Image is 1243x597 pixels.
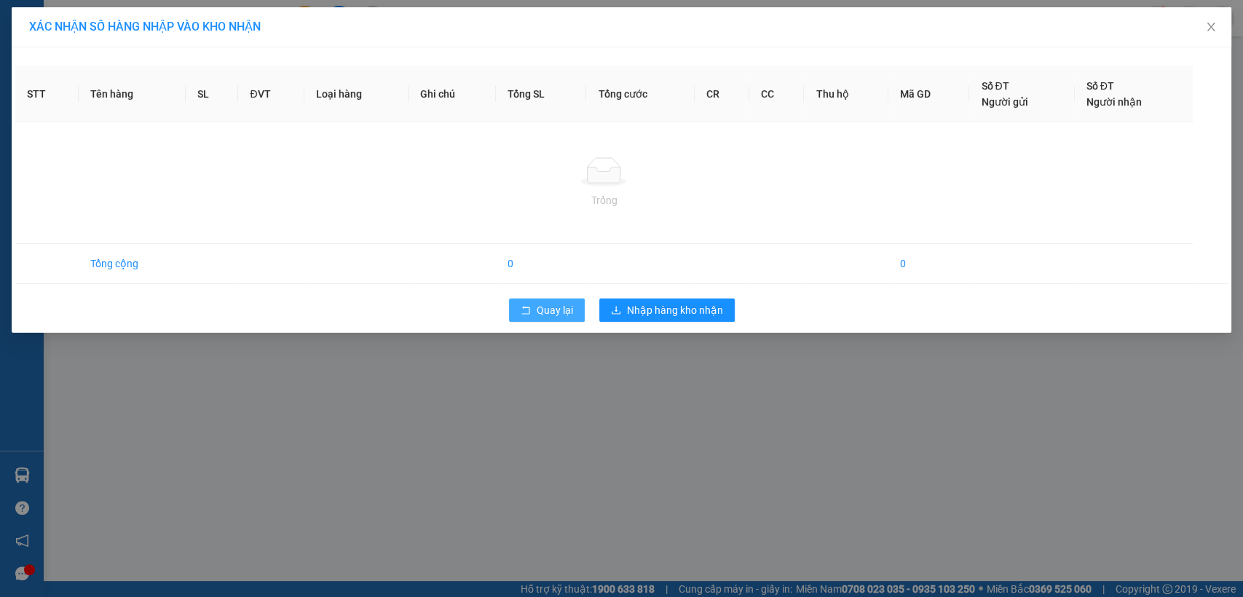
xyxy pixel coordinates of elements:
span: rollback [521,305,531,317]
span: Người gửi [981,96,1027,108]
th: Tổng SL [496,66,587,122]
td: Tổng cộng [79,244,186,284]
th: Tổng cước [586,66,695,122]
span: Số ĐT [981,80,1009,92]
img: logo [5,52,8,126]
th: ĐVT [238,66,304,122]
th: Tên hàng [79,66,186,122]
span: Người nhận [1086,96,1142,108]
th: Ghi chú [409,66,496,122]
th: CR [695,66,749,122]
th: Loại hàng [304,66,409,122]
span: Quay lại [537,302,573,318]
span: Số ĐT [1086,80,1114,92]
th: STT [15,66,79,122]
td: 0 [888,244,969,284]
th: CC [749,66,804,122]
th: SL [186,66,238,122]
span: 63TQT1508250278 [137,98,247,113]
td: 0 [496,244,587,284]
strong: CÔNG TY TNHH DỊCH VỤ DU LỊCH THỜI ĐẠI [13,12,131,59]
button: downloadNhập hàng kho nhận [599,298,735,322]
span: close [1205,21,1217,33]
span: download [611,305,621,317]
button: Close [1191,7,1231,48]
span: Nhập hàng kho nhận [627,302,723,318]
span: XÁC NHẬN SỐ HÀNG NHẬP VÀO KHO NHẬN [29,20,261,33]
th: Thu hộ [804,66,888,122]
span: Chuyển phát nhanh: [GEOGRAPHIC_DATA] - [GEOGRAPHIC_DATA] [9,63,135,114]
th: Mã GD [888,66,969,122]
button: rollbackQuay lại [509,298,585,322]
div: Trống [27,192,1181,208]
